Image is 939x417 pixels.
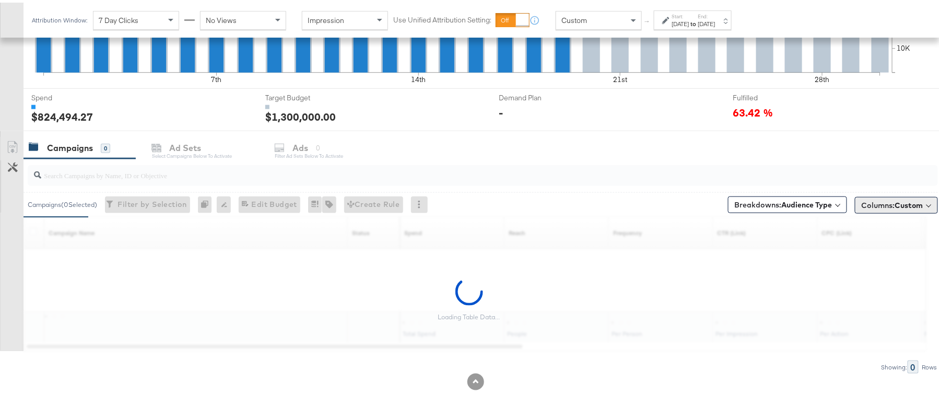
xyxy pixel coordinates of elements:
div: Campaigns ( 0 Selected) [28,198,97,207]
span: Demand Plan [499,90,578,100]
div: Loading Table Data... [438,310,500,319]
span: No Views [206,13,237,22]
strong: to [689,17,698,25]
button: Breakdowns:Audience Type [728,194,847,211]
div: Rows [922,361,938,368]
label: End: [698,10,715,17]
div: [DATE] [672,17,689,26]
text: 14th [412,72,426,82]
div: [DATE] [698,17,715,26]
label: Start: [672,10,689,17]
span: 63.42 % [733,102,773,117]
div: Attribution Window: [31,14,88,21]
span: Breakdowns: [735,197,832,207]
span: Custom [895,198,923,207]
span: ↑ [643,18,653,21]
span: Impression [308,13,344,22]
span: Columns: [862,198,923,208]
text: 7th [212,72,222,82]
input: Search Campaigns by Name, ID or Objective [41,158,855,179]
span: 7 Day Clicks [99,13,138,22]
div: Showing: [881,361,908,368]
div: - [499,102,503,118]
span: Target Budget [265,90,344,100]
button: Columns:Custom [855,194,938,211]
text: 21st [613,72,627,82]
b: Audience Type [782,198,832,207]
text: 10K [897,41,911,50]
div: 0 [908,358,919,371]
span: Fulfilled [733,90,811,100]
span: Spend [31,90,110,100]
div: $824,494.27 [31,107,93,122]
span: Custom [561,13,587,22]
div: $1,300,000.00 [265,107,336,122]
label: Use Unified Attribution Setting: [393,13,491,22]
div: Campaigns [47,140,93,152]
div: 0 [198,194,217,211]
text: 28th [815,72,830,82]
div: 0 [101,141,110,150]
